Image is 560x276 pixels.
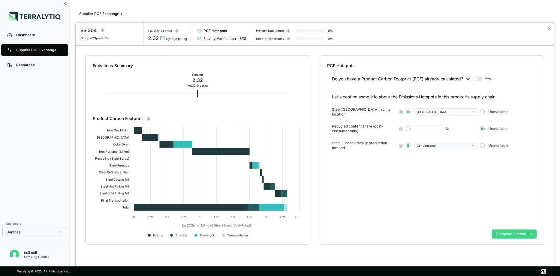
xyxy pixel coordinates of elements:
[332,141,396,150] span: Steel Furnace facility production method
[147,215,154,219] text: 0.25
[328,29,333,32] div: 0 %
[97,136,129,139] text: [GEOGRAPHIC_DATA]
[93,63,303,69] div: Emissions Summary
[160,36,165,40] svg: View audit trail
[295,215,299,219] text: 2.5
[80,27,97,34] div: SS 304
[332,124,396,133] span: Recycled content share (post-consumer only)
[203,36,236,41] span: Facility Verification
[105,178,129,181] text: Steel Casting Mill
[227,233,248,237] text: Transportation
[148,34,159,42] div: 2.32
[279,215,286,219] text: 2.25
[488,126,508,131] span: Unavailable
[180,215,187,219] text: 0.75
[417,110,471,114] div: [GEOGRAPHIC_DATA]
[80,36,109,40] span: Group of 21 products
[332,76,463,82] div: Do you have a Product Carbon Footprint (PCF) already calculated?
[414,108,477,115] button: [GEOGRAPHIC_DATA]
[95,157,129,160] text: Recycling (Steel Scrap)
[199,215,200,219] text: 1
[200,233,215,237] text: Feedstock
[165,215,169,219] text: 0.5
[547,25,551,32] button: Close
[188,76,208,84] div: 2.32
[176,233,187,237] text: Process
[182,223,251,227] text: kg CO2e for 1.0 kg of Steel (Sheet, Cold-Rolled)
[485,76,491,81] span: Yes
[488,143,508,148] span: Unavailable
[153,233,163,237] text: Energy
[99,191,129,195] text: Steel Cold Rolling Mill
[417,144,471,147] div: Conventional
[148,29,172,33] div: Emissions Factor
[465,76,470,81] span: No
[101,199,129,202] text: Final Transportation
[414,142,477,149] button: Conventional
[238,36,246,41] span: ( 3 / 3 )
[492,229,537,238] button: Complete Section
[188,84,208,87] div: kg CO e per kg
[122,205,129,209] text: Total
[93,115,303,121] div: Product Carbon Footprint
[231,215,235,219] text: 1.5
[101,184,129,188] text: Steel Hot Rolling Mill
[188,73,208,76] div: Current
[109,163,129,167] text: Steel Furnace
[203,28,227,33] span: PCF Hotspots
[195,85,197,88] sub: 2
[327,63,537,69] div: PCF Hotspots
[256,37,284,40] div: Decarb Opportunity
[265,215,267,219] text: 2
[445,126,449,131] div: %
[256,29,284,32] div: Primary Data Share
[332,94,537,100] p: Let's confirm some info about the Emissions Hotspots in this product's supply chain.
[99,170,129,174] text: Steel Refining Station
[113,142,129,146] text: Coke Oven
[166,37,187,40] div: kgCO e per kg
[214,215,219,219] text: 1.25
[247,215,252,219] text: 1.75
[328,37,333,40] div: 0 %
[107,128,129,132] text: Iron Ore Mining
[99,150,129,153] text: Iron Furnace (Sinter)
[133,215,135,219] text: 0
[332,107,396,117] span: Steel [GEOGRAPHIC_DATA] facility location
[488,109,508,114] span: Unavailable
[174,38,175,41] sub: 2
